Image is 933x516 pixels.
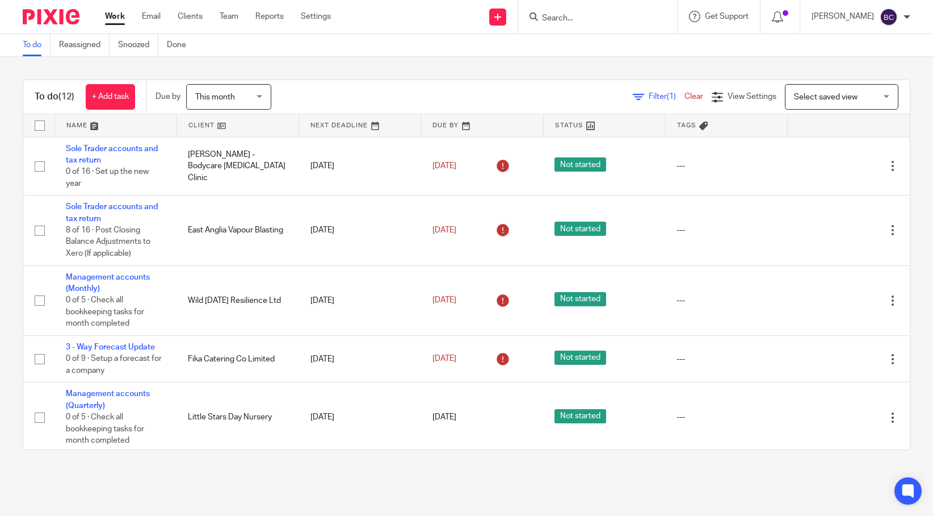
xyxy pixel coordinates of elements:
span: Filter [649,93,684,101]
div: --- [676,160,776,172]
h1: To do [35,91,74,103]
span: 0 of 16 · Set up the new year [66,168,149,188]
div: --- [676,411,776,423]
span: [DATE] [432,355,456,363]
a: Sole Trader accounts and tax return [66,145,158,164]
span: View Settings [728,93,776,101]
span: Not started [554,351,606,365]
span: [DATE] [432,226,456,234]
a: + Add task [86,84,135,110]
div: --- [676,353,776,365]
td: Fika Catering Co Limited [176,336,299,382]
span: Tags [677,122,696,128]
td: [DATE] [299,137,421,195]
span: [DATE] [432,297,456,305]
a: Email [142,11,161,22]
input: Search [541,14,643,24]
span: Not started [554,157,606,172]
img: Pixie [23,9,79,24]
span: 0 of 9 · Setup a forecast for a company [66,355,162,375]
img: svg%3E [880,8,898,26]
td: [DATE] [299,382,421,452]
a: To do [23,34,51,56]
td: [DATE] [299,336,421,382]
a: Sole Trader accounts and tax return [66,203,158,222]
a: Management accounts (Monthly) [66,273,150,293]
a: Clients [178,11,203,22]
td: Wild [DATE] Resilience Ltd [176,265,299,335]
td: [DATE] [299,265,421,335]
a: Reports [255,11,284,22]
span: Get Support [705,13,749,20]
div: --- [676,295,776,306]
td: [DATE] [299,195,421,265]
td: [PERSON_NAME] - Bodycare [MEDICAL_DATA] Clinic [176,137,299,195]
a: Work [105,11,125,22]
p: Due by [155,91,180,102]
span: 0 of 5 · Check all bookkeeping tasks for month completed [66,413,144,444]
a: Clear [684,93,703,101]
a: 3 - Way Forecast Update [66,343,155,351]
span: Not started [554,409,606,423]
span: 0 of 5 · Check all bookkeeping tasks for month completed [66,297,144,328]
p: [PERSON_NAME] [812,11,874,22]
td: Little Stars Day Nursery [176,382,299,452]
a: Team [220,11,238,22]
div: --- [676,224,776,236]
span: 8 of 16 · Post Closing Balance Adjustments to Xero (If applicable) [66,226,150,257]
span: This month [195,93,235,101]
a: Settings [301,11,331,22]
a: Snoozed [118,34,158,56]
span: [DATE] [432,162,456,170]
a: Reassigned [59,34,110,56]
a: Management accounts (Quarterly) [66,390,150,409]
a: Done [167,34,195,56]
span: (12) [58,92,74,101]
td: East Anglia Vapour Blasting [176,195,299,265]
span: (1) [667,93,676,101]
span: [DATE] [432,414,456,422]
span: Select saved view [794,93,858,101]
span: Not started [554,292,606,306]
span: Not started [554,222,606,236]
